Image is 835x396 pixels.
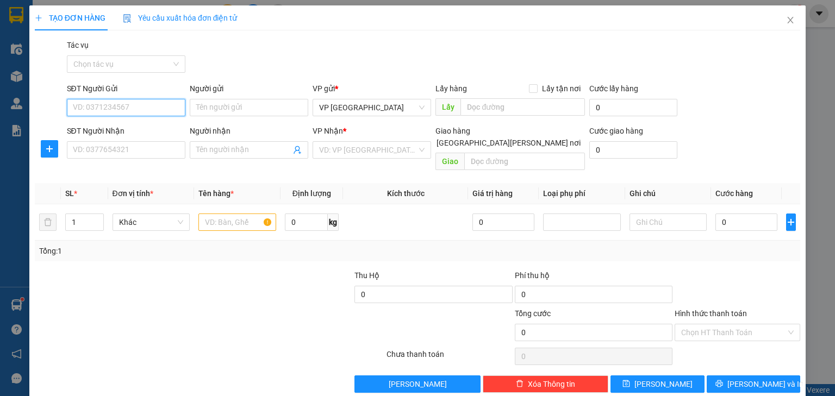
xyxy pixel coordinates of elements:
[52,59,70,76] span: Giảm Giá
[786,213,796,231] button: plus
[41,144,58,153] span: plus
[589,127,643,135] label: Cước giao hàng
[137,78,156,112] span: Khách không kê khai
[190,125,308,137] div: Người nhận
[198,213,276,231] input: VD: Bàn, Ghế
[528,378,575,390] span: Xóa Thông tin
[630,213,707,231] input: Ghi Chú
[313,127,343,135] span: VP Nhận
[707,375,801,393] button: printer[PERSON_NAME] và In
[190,83,308,95] div: Người gửi
[715,380,723,388] span: printer
[622,380,630,388] span: save
[435,84,467,93] span: Lấy hàng
[354,375,480,393] button: [PERSON_NAME]
[460,98,585,116] input: Dọc đường
[516,380,524,388] span: delete
[65,189,74,198] span: SL
[313,83,431,95] div: VP gửi
[515,269,672,286] div: Phí thu hộ
[589,84,638,93] label: Cước lấy hàng
[385,348,513,367] div: Chưa thanh toán
[73,63,82,71] span: Kg
[8,63,21,71] span: STT
[727,378,803,390] span: [PERSON_NAME] và In
[464,153,585,170] input: Dọc đường
[515,309,551,318] span: Tổng cước
[483,375,608,393] button: deleteXóa Thông tin
[589,99,677,116] input: Cước lấy hàng
[787,218,795,227] span: plus
[67,41,89,49] label: Tác vụ
[4,10,38,22] span: Địa chỉ:
[435,127,470,135] span: Giao hàng
[119,214,184,230] span: Khác
[67,83,185,95] div: SĐT Người Gửi
[132,30,182,41] span: 0919681147
[319,99,425,116] span: VP Đà Nẵng
[435,153,464,170] span: Giao
[472,213,534,231] input: 0
[84,59,104,76] span: Số Lượng
[136,59,157,76] span: Giá trị (VNĐ)
[163,18,182,29] strong: ĐT :
[22,63,49,71] span: Tên hàng
[625,183,712,204] th: Ghi chú
[675,309,747,318] label: Hình thức thanh toán
[158,59,179,76] span: Cước (VNĐ)
[775,5,806,36] button: Close
[432,137,585,149] span: [GEOGRAPHIC_DATA][PERSON_NAME] nơi
[35,14,42,22] span: plus
[539,183,625,204] th: Loại phụ phí
[39,245,323,257] div: Tổng: 1
[328,213,339,231] span: kg
[715,189,753,198] span: Cước hàng
[198,189,234,198] span: Tên hàng
[113,189,153,198] span: Đơn vị tính
[161,4,183,15] span: Vinh
[786,16,795,24] span: close
[39,213,57,231] button: delete
[112,59,129,76] span: Cước SHIP
[41,140,58,158] button: plus
[123,14,238,22] span: Yêu cầu xuất hóa đơn điện tử
[146,43,179,55] strong: Địa chỉ:
[292,189,331,198] span: Định lượng
[35,14,105,22] span: TẠO ĐƠN HÀNG
[387,189,425,198] span: Kích thước
[589,141,677,159] input: Cước giao hàng
[123,14,132,23] img: icon
[354,271,379,280] span: Thu Hộ
[67,125,185,137] div: SĐT Người Nhận
[472,189,513,198] span: Giá trị hàng
[634,378,693,390] span: [PERSON_NAME]
[389,378,447,390] span: [PERSON_NAME]
[538,83,585,95] span: Lấy tận nơi
[293,146,302,154] span: user-add
[435,98,460,116] span: Lấy
[610,375,705,393] button: save[PERSON_NAME]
